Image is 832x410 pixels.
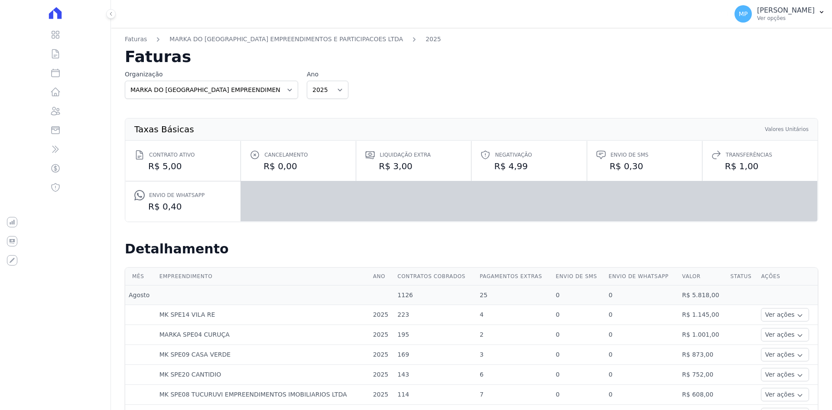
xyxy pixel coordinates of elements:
th: Contratos cobrados [394,268,476,285]
dd: R$ 0,00 [250,160,347,172]
a: Faturas [125,35,147,44]
dd: R$ 1,00 [711,160,809,172]
td: 4 [476,305,552,325]
td: MK SPE08 TUCURUVI EMPREENDIMENTOS IMOBILIARIOS LTDA [156,385,370,405]
td: 6 [476,365,552,385]
td: R$ 608,00 [679,385,727,405]
a: MARKA DO [GEOGRAPHIC_DATA] EMPREENDIMENTOS E PARTICIPACOES LTDA [169,35,403,44]
th: Pagamentos extras [476,268,552,285]
th: Taxas Básicas [134,125,195,133]
span: Negativação [495,151,532,159]
th: Envio de SMS [552,268,605,285]
label: Organização [125,70,298,79]
th: Ações [757,268,818,285]
button: Ver ações [761,388,809,401]
td: 3 [476,345,552,365]
td: R$ 5.818,00 [679,285,727,305]
td: 25 [476,285,552,305]
span: Liquidação extra [380,151,431,159]
button: Ver ações [761,368,809,381]
td: MK SPE09 CASA VERDE [156,345,370,365]
td: 0 [552,325,605,345]
td: 2025 [370,345,394,365]
span: Contrato ativo [149,151,195,159]
td: 0 [552,285,605,305]
td: 0 [552,305,605,325]
th: Ano [370,268,394,285]
td: R$ 1.001,00 [679,325,727,345]
td: MK SPE14 VILA RE [156,305,370,325]
td: R$ 1.145,00 [679,305,727,325]
td: MK SPE20 CANTIDIO [156,365,370,385]
td: 2 [476,325,552,345]
span: MP [739,11,748,17]
button: Ver ações [761,328,809,341]
span: Cancelamento [264,151,308,159]
td: 195 [394,325,476,345]
td: 0 [605,285,679,305]
button: Ver ações [761,308,809,321]
th: Empreendimento [156,268,370,285]
a: 2025 [426,35,441,44]
p: Ver opções [757,15,815,22]
td: 0 [605,305,679,325]
td: 2025 [370,365,394,385]
td: 0 [552,345,605,365]
dd: R$ 0,30 [596,160,693,172]
nav: Breadcrumb [125,35,818,49]
td: 0 [552,365,605,385]
td: 223 [394,305,476,325]
th: Status [727,268,758,285]
td: 0 [605,345,679,365]
td: 143 [394,365,476,385]
h2: Detalhamento [125,241,818,257]
td: 0 [605,325,679,345]
button: Ver ações [761,348,809,361]
td: 2025 [370,305,394,325]
span: Transferências [726,151,772,159]
th: Envio de Whatsapp [605,268,679,285]
td: 114 [394,385,476,405]
td: 2025 [370,325,394,345]
dd: R$ 5,00 [134,160,232,172]
th: Valor [679,268,727,285]
span: Envio de Whatsapp [149,191,205,200]
dd: R$ 0,40 [134,200,232,213]
dd: R$ 4,99 [480,160,578,172]
th: Mês [125,268,156,285]
td: 2025 [370,385,394,405]
td: R$ 873,00 [679,345,727,365]
th: Valores Unitários [764,125,809,133]
td: 7 [476,385,552,405]
span: Envio de SMS [611,151,649,159]
td: 1126 [394,285,476,305]
td: MARKA SPE04 CURUÇA [156,325,370,345]
label: Ano [307,70,348,79]
p: [PERSON_NAME] [757,6,815,15]
button: MP [PERSON_NAME] Ver opções [728,2,832,26]
h2: Faturas [125,49,818,65]
td: 0 [605,365,679,385]
td: 0 [605,385,679,405]
td: 0 [552,385,605,405]
td: Agosto [125,285,156,305]
td: 169 [394,345,476,365]
td: R$ 752,00 [679,365,727,385]
dd: R$ 3,00 [365,160,462,172]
